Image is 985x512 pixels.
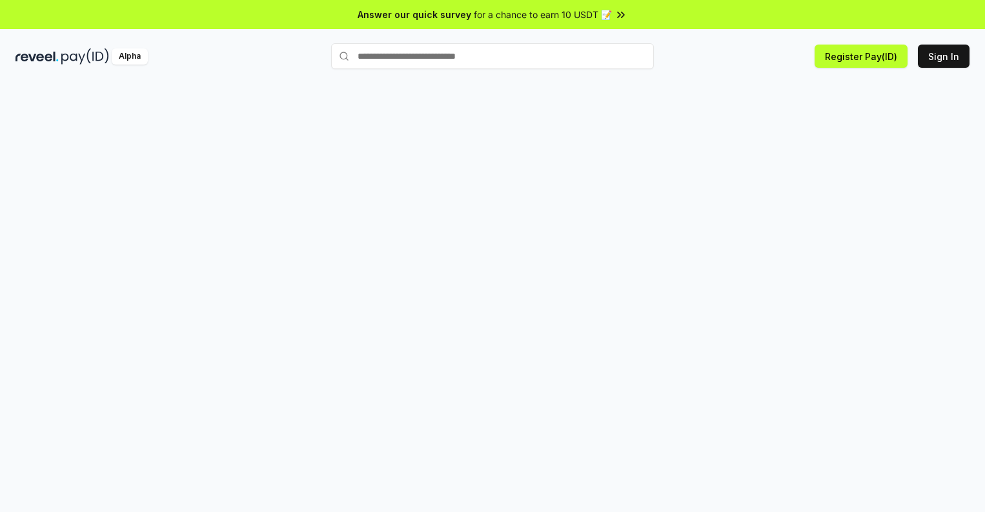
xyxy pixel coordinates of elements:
[61,48,109,65] img: pay_id
[474,8,612,21] span: for a chance to earn 10 USDT 📝
[815,45,908,68] button: Register Pay(ID)
[918,45,970,68] button: Sign In
[112,48,148,65] div: Alpha
[15,48,59,65] img: reveel_dark
[358,8,471,21] span: Answer our quick survey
